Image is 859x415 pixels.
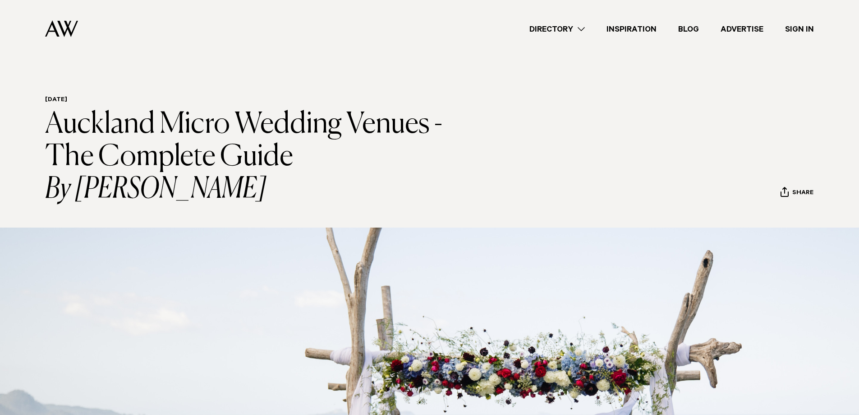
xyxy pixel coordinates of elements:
a: Directory [519,23,596,35]
i: By [PERSON_NAME] [45,173,462,206]
span: Share [792,189,813,198]
a: Blog [667,23,710,35]
button: Share [780,187,814,200]
a: Advertise [710,23,774,35]
img: Auckland Weddings Logo [45,20,78,37]
a: Sign In [774,23,825,35]
h1: Auckland Micro Wedding Venues - The Complete Guide [45,108,462,206]
h6: [DATE] [45,96,462,105]
a: Inspiration [596,23,667,35]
